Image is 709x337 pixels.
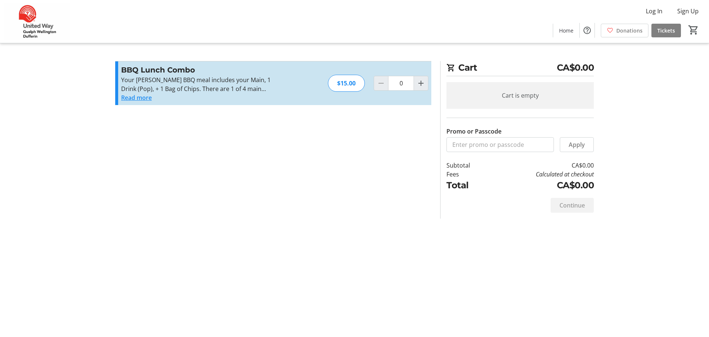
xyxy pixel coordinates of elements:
[557,61,594,74] span: CA$0.00
[560,137,594,152] button: Apply
[601,24,648,37] a: Donations
[651,24,681,37] a: Tickets
[446,61,594,76] h2: Cart
[446,82,594,109] div: Cart is empty
[646,7,662,16] span: Log In
[616,27,643,34] span: Donations
[489,170,594,179] td: Calculated at checkout
[657,27,675,34] span: Tickets
[671,5,705,17] button: Sign Up
[580,23,595,38] button: Help
[640,5,668,17] button: Log In
[446,179,489,192] td: Total
[687,23,700,37] button: Cart
[388,76,414,91] input: BBQ Lunch Combo Quantity
[121,64,282,75] h3: BBQ Lunch Combo
[569,140,585,149] span: Apply
[4,3,70,40] img: United Way Guelph Wellington Dufferin's Logo
[446,170,489,179] td: Fees
[121,93,152,102] button: Read more
[677,7,699,16] span: Sign Up
[559,27,573,34] span: Home
[489,161,594,170] td: CA$0.00
[446,137,554,152] input: Enter promo or passcode
[553,24,579,37] a: Home
[446,161,489,170] td: Subtotal
[121,75,282,93] p: Your [PERSON_NAME] BBQ meal includes your Main, 1 Drink (Pop), + 1 Bag of Chips. There are 1 of 4...
[414,76,428,90] button: Increment by one
[446,127,501,136] label: Promo or Passcode
[328,75,365,92] div: $15.00
[489,179,594,192] td: CA$0.00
